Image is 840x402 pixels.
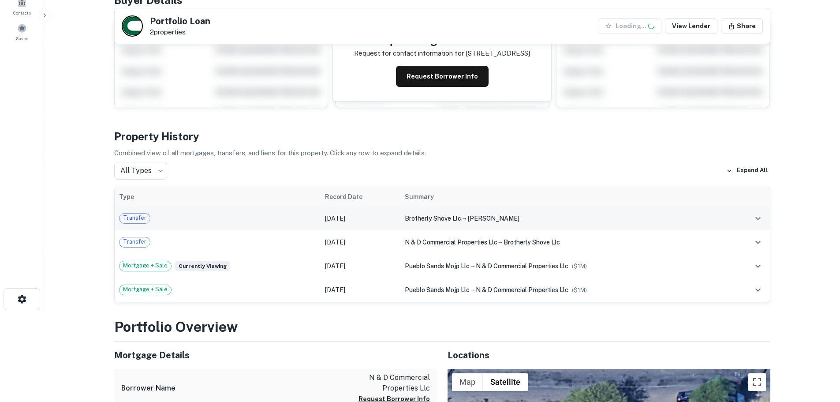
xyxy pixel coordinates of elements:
[114,349,437,362] h5: Mortgage Details
[351,372,430,394] p: n & d commercial properties llc
[114,162,167,180] div: All Types
[405,286,470,293] span: pueblo sands mojp llc
[321,254,400,278] td: [DATE]
[750,259,765,274] button: expand row
[504,239,560,246] span: brotherly shove llc
[483,373,528,391] button: Show satellite imagery
[114,128,770,144] h4: Property History
[3,20,41,44] a: Saved
[750,235,765,250] button: expand row
[354,48,464,59] p: Request for contact information for
[114,316,770,338] h3: Portfolio Overview
[405,215,461,222] span: brotherly shove llc
[400,187,729,207] th: Summary
[467,215,519,222] span: [PERSON_NAME]
[448,349,770,362] h5: Locations
[13,9,31,16] span: Contacts
[405,285,724,295] div: →
[321,207,400,230] td: [DATE]
[476,263,568,270] span: n & d commercial properties llc
[119,261,171,270] span: Mortgage + Sale
[796,331,840,374] iframe: Chat Widget
[405,261,724,271] div: →
[119,214,150,222] span: Transfer
[150,28,210,36] p: 2 properties
[321,230,400,254] td: [DATE]
[750,211,765,226] button: expand row
[321,278,400,302] td: [DATE]
[115,187,321,207] th: Type
[724,164,770,177] button: Expand All
[748,373,766,391] button: Toggle fullscreen view
[476,286,568,293] span: n & d commercial properties llc
[572,287,587,293] span: ($ 1M )
[405,263,470,270] span: pueblo sands mojp llc
[405,239,497,246] span: n & d commercial properties llc
[405,214,724,223] div: →
[572,263,587,270] span: ($ 1M )
[721,18,763,34] button: Share
[175,261,230,271] span: Currently viewing
[466,48,530,59] p: [STREET_ADDRESS]
[16,35,29,42] span: Saved
[114,148,770,158] p: Combined view of all mortgages, transfers, and liens for this property. Click any row to expand d...
[150,17,210,26] h5: Portfolio Loan
[396,66,489,87] button: Request Borrower Info
[121,383,175,394] h6: Borrower Name
[665,18,717,34] a: View Lender
[750,282,765,297] button: expand row
[452,373,483,391] button: Show street map
[119,285,171,294] span: Mortgage + Sale
[321,187,400,207] th: Record Date
[405,237,724,247] div: →
[119,237,150,246] span: Transfer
